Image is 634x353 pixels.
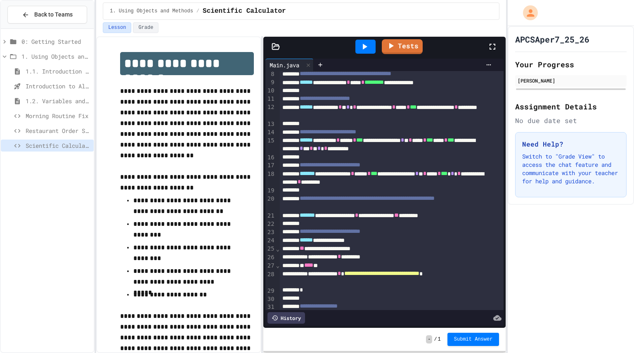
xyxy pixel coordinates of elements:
span: Fold line [276,262,280,269]
div: 23 [265,228,276,237]
span: - [426,335,432,344]
span: Fold line [276,246,280,252]
button: Submit Answer [447,333,499,346]
h2: Your Progress [515,59,627,70]
button: Back to Teams [7,6,87,24]
span: / [434,336,437,343]
div: 11 [265,95,276,103]
div: 16 [265,154,276,162]
span: / [196,8,199,14]
h3: Need Help? [522,139,620,149]
span: 1 [438,336,441,343]
a: Tests [382,39,423,54]
span: Introduction to Algorithms, Programming, and Compilers [26,82,90,90]
div: 15 [265,137,276,154]
button: Lesson [103,22,131,33]
div: 28 [265,270,276,287]
button: Grade [133,22,158,33]
h2: Assignment Details [515,101,627,112]
div: 27 [265,262,276,270]
div: 30 [265,295,276,303]
div: My Account [514,3,540,22]
div: 19 [265,187,276,195]
span: 1.2. Variables and Data Types [26,97,90,105]
div: 18 [265,170,276,187]
div: 12 [265,103,276,120]
span: Scientific Calculator [203,6,286,16]
div: 24 [265,237,276,245]
span: 1.1. Introduction to Algorithms, Programming, and Compilers [26,67,90,76]
div: 31 [265,303,276,311]
span: Submit Answer [454,336,493,343]
div: 17 [265,161,276,170]
span: 1. Using Objects and Methods [21,52,90,61]
div: 20 [265,195,276,212]
span: Back to Teams [34,10,73,19]
div: Main.java [265,61,303,69]
p: Switch to "Grade View" to access the chat feature and communicate with your teacher for help and ... [522,152,620,185]
div: 13 [265,120,276,128]
div: Main.java [265,59,314,71]
span: Scientific Calculator [26,141,90,150]
div: 21 [265,212,276,220]
div: No due date set [515,116,627,126]
h1: APCSAper7_25_26 [515,33,589,45]
div: 22 [265,220,276,228]
div: History [267,312,305,324]
span: Restaurant Order System [26,126,90,135]
span: Morning Routine Fix [26,111,90,120]
span: 1. Using Objects and Methods [110,8,193,14]
div: 25 [265,245,276,253]
div: 10 [265,87,276,95]
div: 8 [265,70,276,78]
div: 26 [265,253,276,262]
div: [PERSON_NAME] [518,77,624,84]
div: 9 [265,78,276,87]
div: 14 [265,128,276,137]
span: 0: Getting Started [21,37,90,46]
div: 29 [265,287,276,295]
